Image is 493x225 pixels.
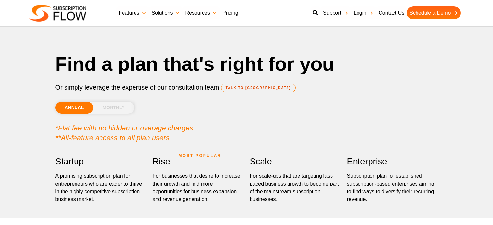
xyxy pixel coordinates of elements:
p: A promising subscription plan for entrepreneurs who are eager to thrive in the highly competitive... [55,172,146,203]
a: Solutions [149,6,183,19]
em: **All-feature access to all plan users [55,134,170,142]
img: Subscriptionflow [29,5,86,22]
p: Or simply leverage the expertise of our consultation team. [55,83,438,92]
div: For businesses that desire to increase their growth and find more opportunities for business expa... [153,172,243,203]
a: Contact Us [376,6,407,19]
a: Pricing [220,6,241,19]
li: ANNUAL [55,102,93,114]
h2: Rise [153,154,243,169]
a: Features [116,6,149,19]
span: MOST POPULAR [179,148,222,163]
p: Subscription plan for established subscription-based enterprises aiming to find ways to diversify... [347,172,438,203]
em: *Flat fee with no hidden or overage charges [55,124,194,132]
h1: Find a plan that's right for you [55,52,438,76]
h2: Enterprise [347,154,438,169]
a: Login [351,6,376,19]
div: For scale-ups that are targeting fast-paced business growth to become part of the mainstream subs... [250,172,341,203]
a: Resources [182,6,219,19]
a: Support [321,6,351,19]
a: TALK TO [GEOGRAPHIC_DATA] [221,84,296,92]
h2: Startup [55,154,146,169]
h2: Scale [250,154,341,169]
li: MONTHLY [93,102,134,114]
a: Schedule a Demo [407,6,460,19]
